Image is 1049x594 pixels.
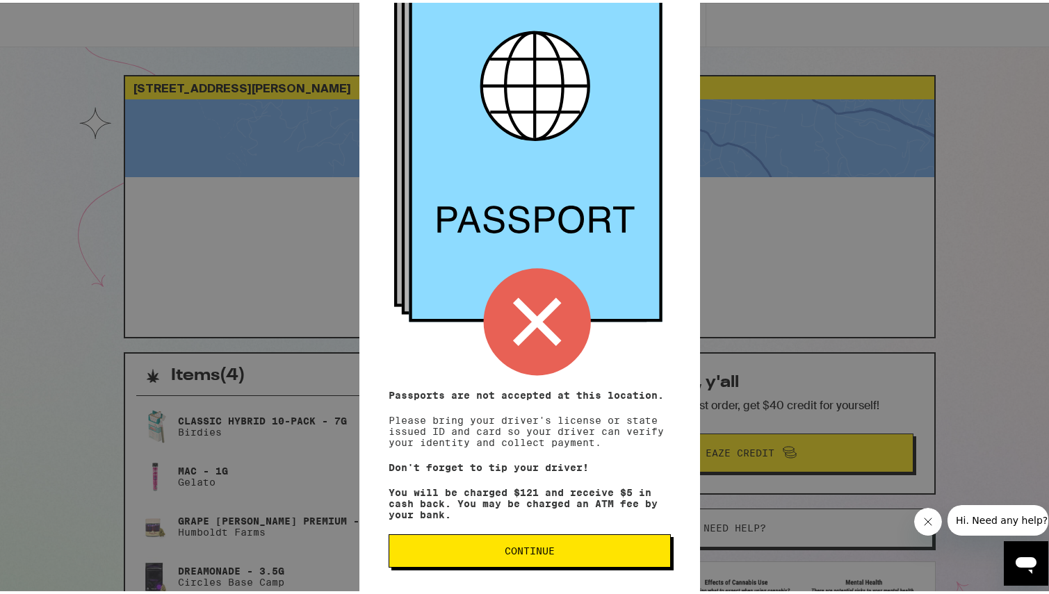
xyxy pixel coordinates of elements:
[389,387,671,398] p: Passports are not accepted at this location.
[389,459,671,470] p: Don't forget to tip your driver!
[914,505,942,533] iframe: Close message
[389,531,671,565] button: Continue
[1004,538,1048,583] iframe: Button to launch messaging window
[389,387,671,445] p: Please bring your driver's license or state issued ID and card so your driver can verify your ide...
[948,502,1048,533] iframe: Message from company
[505,543,555,553] span: Continue
[389,484,671,518] p: You will be charged $121 and receive $5 in cash back. You may be charged an ATM fee by your bank.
